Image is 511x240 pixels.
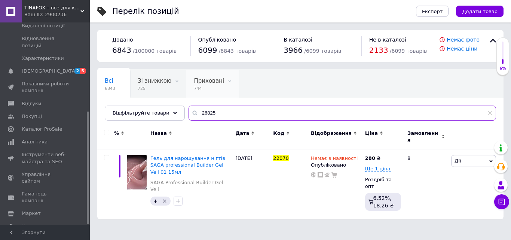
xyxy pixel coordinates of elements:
span: Код [273,130,284,137]
a: Немає фото [447,37,480,43]
span: Маркет [22,210,41,217]
span: В каталозі [284,37,312,43]
span: Ще 1 ціна [365,166,391,172]
span: Додати товар [462,9,498,14]
button: Додати товар [456,6,504,17]
span: Додано [112,37,133,43]
span: Управління сайтом [22,171,69,185]
span: 3966 [284,46,303,55]
span: % [114,130,119,137]
span: Приховані [194,78,224,84]
span: / 6099 товарів [304,48,341,54]
span: Опубліковані [105,106,144,113]
span: / 6099 товарів [390,48,427,54]
span: Зі знижкою [138,78,171,84]
span: 22070 [273,155,288,161]
span: Не в каталозі [369,37,406,43]
b: 280 [365,155,375,161]
span: 744 [194,86,224,91]
span: Видалені позиції [22,22,65,29]
span: Відображення [311,130,352,137]
span: TINAFOX – все для краси [24,4,80,11]
span: [DEMOGRAPHIC_DATA] [22,68,77,75]
a: Гель для нарощування нігтів SAGA professional Builder Gel Veil 01 15мл [150,155,225,174]
a: SAGA Professional Builder Gel Veil [150,179,232,193]
span: Дата [236,130,250,137]
a: Немає ціни [447,46,477,52]
span: 6.52%, 18.26 ₴ [373,195,394,209]
span: 725 [138,86,171,91]
div: [DATE] [234,149,272,220]
div: 6% [497,66,509,71]
span: Відновлення позицій [22,35,69,49]
span: + [153,198,158,204]
span: Покупці [22,113,42,120]
div: Перелік позицій [112,7,179,15]
span: Ціна [365,130,378,137]
span: Аналітика [22,139,48,145]
span: 2 [74,68,80,74]
span: Назва [150,130,167,137]
button: Експорт [416,6,449,17]
span: Опубліковано [198,37,236,43]
img: Гель для наращивания ногтей SAGA professional Builder Gel Veil 01 15мл [127,155,147,189]
span: / 6843 товарів [219,48,256,54]
span: 5 [80,68,86,74]
span: Інструменти веб-майстра та SEO [22,151,69,165]
span: Характеристики [22,55,64,62]
span: Каталог ProSale [22,126,62,133]
span: Налаштування [22,223,60,230]
span: Відгуки [22,100,41,107]
div: Опубліковано [311,162,361,168]
span: Відфільтруйте товари [113,110,169,116]
span: Немає в наявності [311,155,358,163]
span: / 100000 товарів [133,48,177,54]
div: Ваш ID: 2900236 [24,11,90,18]
span: Експорт [422,9,443,14]
span: 6099 [198,46,217,55]
span: Показники роботи компанії [22,80,69,94]
span: Замовлення [407,130,440,143]
span: Всі [105,78,113,84]
span: Гаманець компанії [22,191,69,204]
span: 6843 [112,46,131,55]
div: ₴ [365,155,380,162]
span: 2133 [369,46,388,55]
svg: Видалити мітку [162,198,168,204]
div: Роздріб та опт [365,176,401,190]
input: Пошук по назві позиції, артикулу і пошуковим запитам [189,106,496,121]
span: 6843 [105,86,115,91]
div: 8 [403,149,449,220]
span: Дії [455,158,461,164]
button: Чат з покупцем [494,194,509,209]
